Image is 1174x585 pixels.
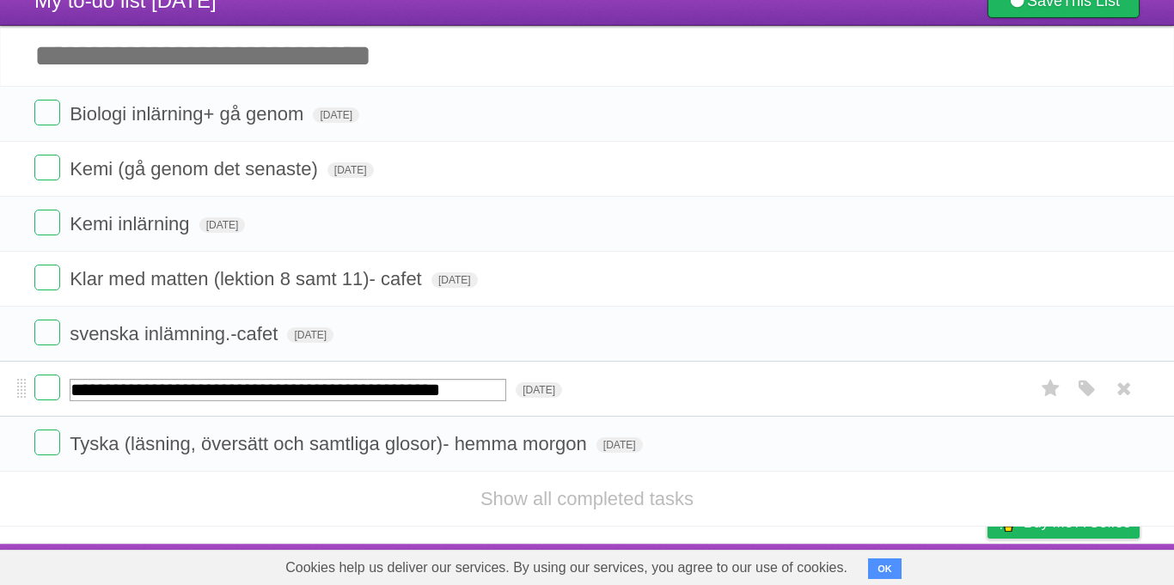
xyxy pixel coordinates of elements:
a: Developers [816,548,885,581]
span: [DATE] [327,162,374,178]
label: Done [34,155,60,180]
label: Done [34,100,60,125]
label: Done [34,265,60,290]
span: Biologi inlärning+ gå genom [70,103,308,125]
a: Terms [907,548,945,581]
a: About [759,548,795,581]
label: Done [34,430,60,455]
span: Kemi inlärning [70,213,193,235]
a: Suggest a feature [1031,548,1140,581]
span: Buy me a coffee [1024,508,1131,538]
span: svenska inlämning.-cafet [70,323,282,344]
span: [DATE] [313,107,359,123]
span: [DATE] [431,272,478,288]
span: [DATE] [199,217,246,233]
label: Done [34,210,60,235]
span: [DATE] [516,382,562,398]
span: [DATE] [287,327,333,343]
a: Show all completed tasks [480,488,694,509]
span: Tyska (läsning, översätt och samtliga glosor)- hemma morgon [70,433,591,454]
label: Done [34,320,60,345]
span: [DATE] [596,437,643,453]
span: Klar med matten (lektion 8 samt 11)- cafet [70,268,426,289]
span: Kemi (gå genom det senaste) [70,158,322,180]
button: OK [868,558,902,579]
span: Cookies help us deliver our services. By using our services, you agree to our use of cookies. [268,551,865,585]
label: Star task [1035,375,1067,403]
label: Done [34,375,60,400]
a: Privacy [965,548,1010,581]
